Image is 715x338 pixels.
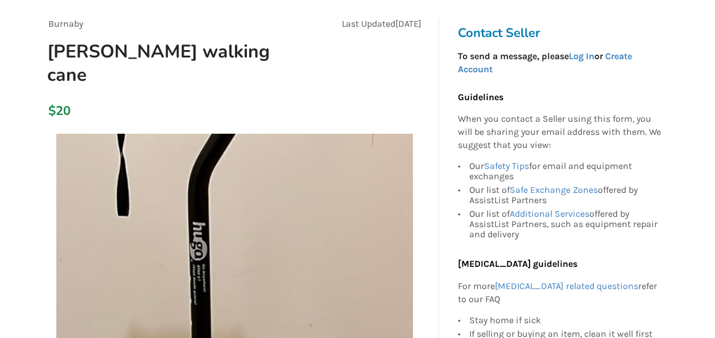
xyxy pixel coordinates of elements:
[509,208,589,219] a: Additional Services
[48,18,83,29] span: Burnaby
[457,51,631,75] a: Create Account
[469,315,661,327] div: Stay home if sick
[469,161,661,183] div: Our for email and equipment exchanges
[457,51,631,75] strong: To send a message, please or
[483,160,528,171] a: Safety Tips
[457,113,661,152] p: When you contact a Seller using this form, you will be sharing your email address with them. We s...
[395,18,421,29] span: [DATE]
[457,92,503,102] b: Guidelines
[341,18,395,29] span: Last Updated
[469,183,661,207] div: Our list of offered by AssistList Partners
[38,40,307,86] h1: [PERSON_NAME] walking cane
[457,25,667,41] h3: Contact Seller
[568,51,594,61] a: Log In
[469,207,661,240] div: Our list of offered by AssistList Partners, such as equipment repair and delivery
[457,258,577,269] b: [MEDICAL_DATA] guidelines
[48,103,55,119] div: $20
[457,280,661,306] p: For more refer to our FAQ
[509,184,597,195] a: Safe Exchange Zones
[494,281,638,291] a: [MEDICAL_DATA] related questions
